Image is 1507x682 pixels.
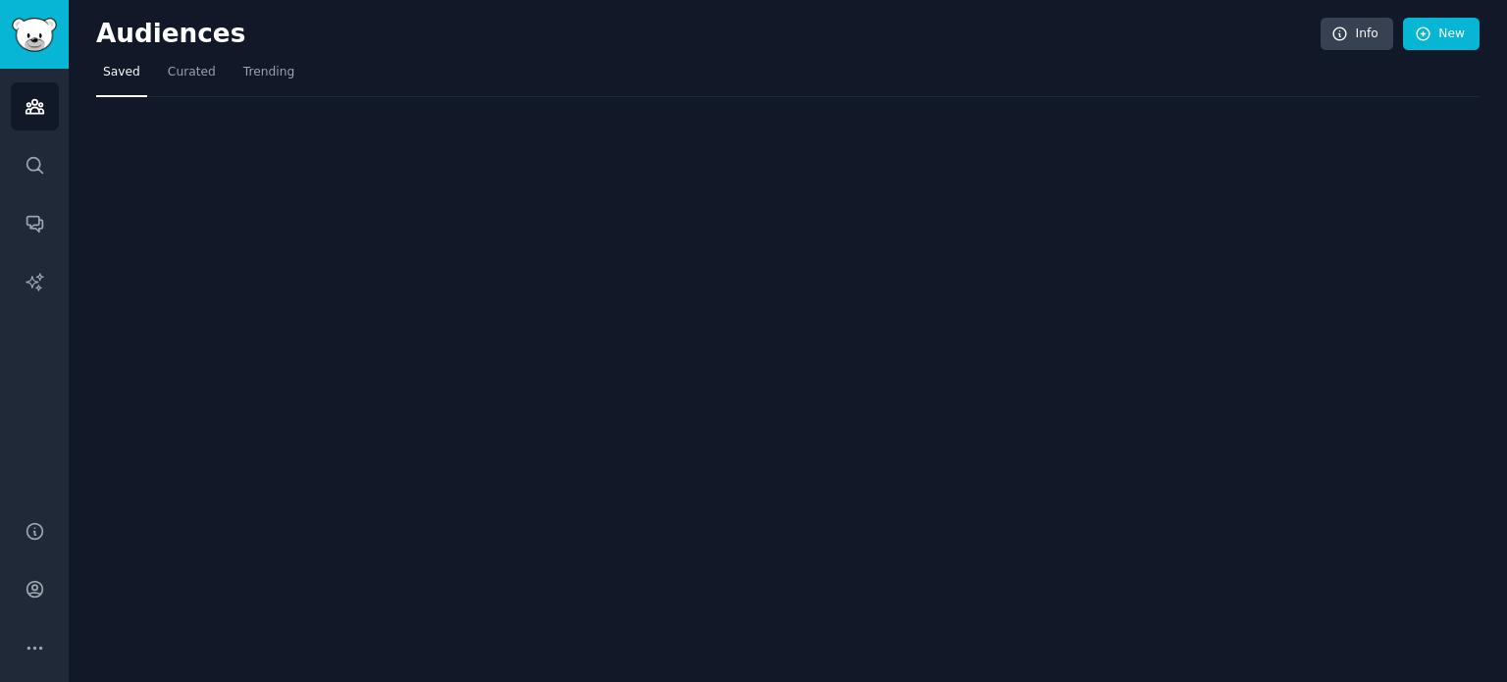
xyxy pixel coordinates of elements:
img: GummySearch logo [12,18,57,52]
span: Trending [243,64,294,81]
a: Saved [96,57,147,97]
span: Saved [103,64,140,81]
a: New [1403,18,1480,51]
a: Info [1321,18,1393,51]
h2: Audiences [96,19,1321,50]
span: Curated [168,64,216,81]
a: Curated [161,57,223,97]
a: Trending [236,57,301,97]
